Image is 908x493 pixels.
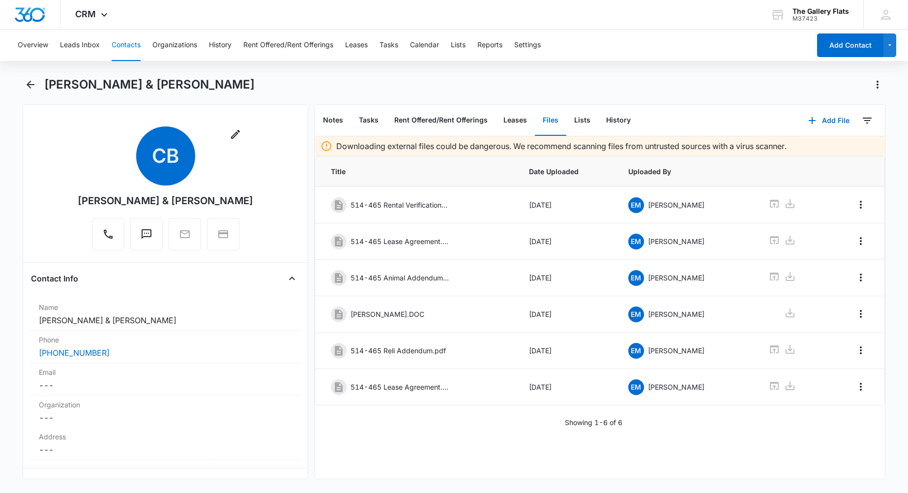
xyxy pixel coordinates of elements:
label: Organization [39,400,292,410]
span: CRM [75,9,96,19]
button: Tasks [380,30,398,61]
button: Rent Offered/Rent Offerings [386,105,496,136]
button: Leases [496,105,535,136]
span: Date Uploaded [529,166,605,177]
h1: [PERSON_NAME] & [PERSON_NAME] [44,77,255,92]
dd: --- [39,412,292,424]
button: Contacts [112,30,141,61]
button: Text [130,218,163,250]
a: Text [130,233,163,242]
h4: Contact Info [31,273,78,284]
p: Showing 1-6 of 6 [565,417,622,428]
td: [DATE] [517,369,616,405]
p: [PERSON_NAME] [648,200,704,210]
div: Email--- [31,363,300,396]
h4: Details [31,478,57,490]
button: Actions [870,77,885,92]
button: History [598,105,639,136]
button: Overflow Menu [853,233,869,249]
a: [PHONE_NUMBER] [39,347,110,359]
button: History [209,30,232,61]
button: Settings [514,30,541,61]
div: Organization--- [31,396,300,428]
button: Reports [477,30,502,61]
button: Overview [18,30,48,61]
span: EM [628,343,644,359]
button: Call [92,218,124,250]
button: Add Contact [817,33,883,57]
td: [DATE] [517,296,616,333]
button: Leases [345,30,368,61]
div: [PERSON_NAME] & [PERSON_NAME] [78,193,253,208]
div: Name[PERSON_NAME] & [PERSON_NAME] [31,298,300,331]
div: Phone[PHONE_NUMBER] [31,331,300,363]
button: Overflow Menu [853,306,869,322]
div: account name [792,7,849,15]
div: Address--- [31,428,300,460]
button: Overflow Menu [853,270,869,285]
button: Filters [859,113,875,128]
button: Organizations [152,30,197,61]
span: Uploaded By [628,166,745,177]
p: 514-465 Rental Verification.pdf [351,200,449,210]
button: Close [284,476,300,492]
dd: --- [39,444,292,456]
p: Downloading external files could be dangerous. We recommend scanning files from untrusted sources... [336,140,787,152]
span: EM [628,234,644,249]
label: Name [39,302,292,312]
button: Tasks [351,105,386,136]
span: EM [628,197,644,213]
p: 514-465 Animal Addendum.pdf [351,273,449,283]
label: Address [39,431,292,442]
span: EM [628,307,644,322]
td: [DATE] [517,223,616,260]
td: [DATE] [517,187,616,223]
p: 514-465 Lease Agreement.pdf [351,382,449,392]
p: [PERSON_NAME] [648,345,704,356]
button: Lists [566,105,598,136]
p: 514-465 Reli Addendum.pdf [351,345,446,356]
button: Overflow Menu [853,197,869,213]
p: [PERSON_NAME] [648,309,704,319]
dd: [PERSON_NAME] & [PERSON_NAME] [39,314,292,326]
p: [PERSON_NAME] [648,236,704,246]
button: Leads Inbox [60,30,100,61]
p: [PERSON_NAME] [648,382,704,392]
button: Notes [315,105,351,136]
button: Lists [451,30,466,61]
p: [PERSON_NAME].DOC [351,309,424,319]
button: Calendar [410,30,439,61]
span: Title [331,166,505,177]
button: Overflow Menu [853,342,869,358]
span: EM [628,270,644,286]
dd: --- [39,379,292,391]
p: 514-465 Lease Agreement.pdf [351,236,449,246]
td: [DATE] [517,333,616,369]
button: Back [23,77,38,92]
label: Email [39,367,292,377]
span: EM [628,379,644,395]
td: [DATE] [517,260,616,296]
a: Call [92,233,124,242]
div: account id [792,15,849,22]
button: Close [284,271,300,286]
span: CB [136,126,195,185]
button: Rent Offered/Rent Offerings [243,30,333,61]
label: Phone [39,335,292,345]
button: Overflow Menu [853,379,869,395]
button: Add File [798,109,859,132]
button: Files [535,105,566,136]
p: [PERSON_NAME] [648,273,704,283]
